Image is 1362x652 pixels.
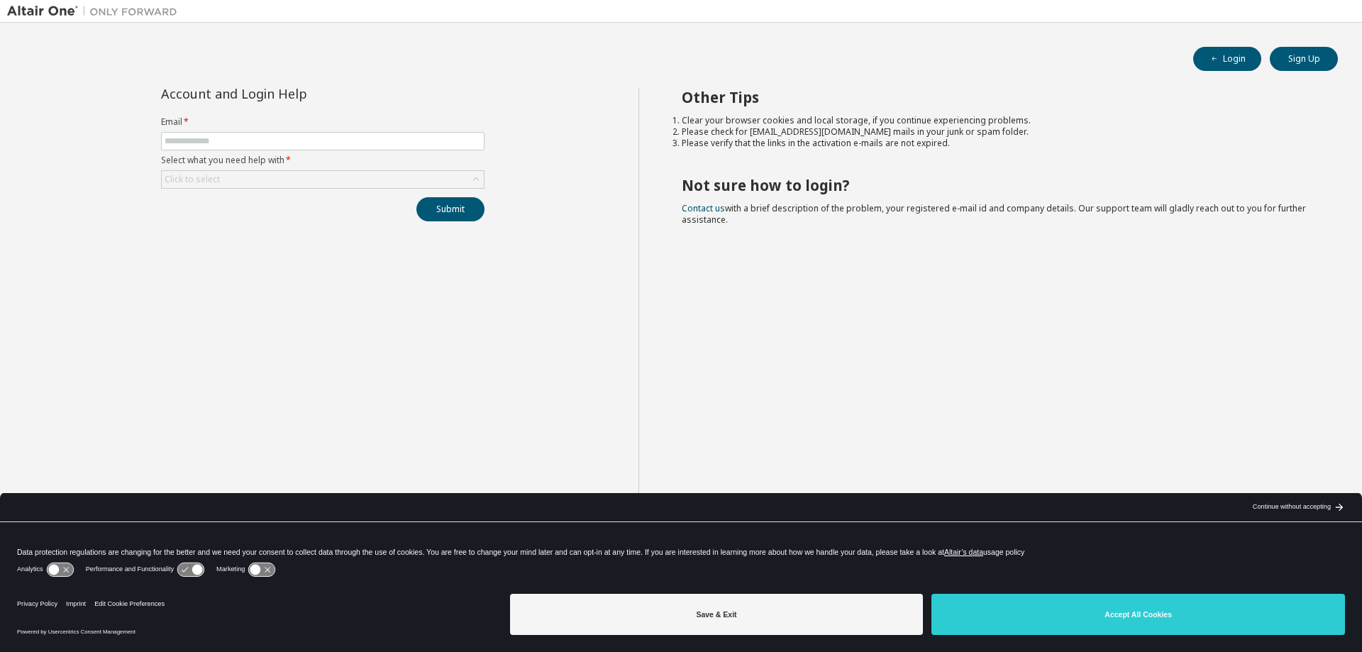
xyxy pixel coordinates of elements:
[682,202,725,214] a: Contact us
[1193,47,1261,71] button: Login
[165,174,220,185] div: Click to select
[682,126,1313,138] li: Please check for [EMAIL_ADDRESS][DOMAIN_NAME] mails in your junk or spam folder.
[682,176,1313,194] h2: Not sure how to login?
[162,171,484,188] div: Click to select
[416,197,485,221] button: Submit
[682,138,1313,149] li: Please verify that the links in the activation e-mails are not expired.
[161,155,485,166] label: Select what you need help with
[682,115,1313,126] li: Clear your browser cookies and local storage, if you continue experiencing problems.
[7,4,184,18] img: Altair One
[161,116,485,128] label: Email
[1270,47,1338,71] button: Sign Up
[161,88,420,99] div: Account and Login Help
[682,88,1313,106] h2: Other Tips
[682,202,1306,226] span: with a brief description of the problem, your registered e-mail id and company details. Our suppo...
